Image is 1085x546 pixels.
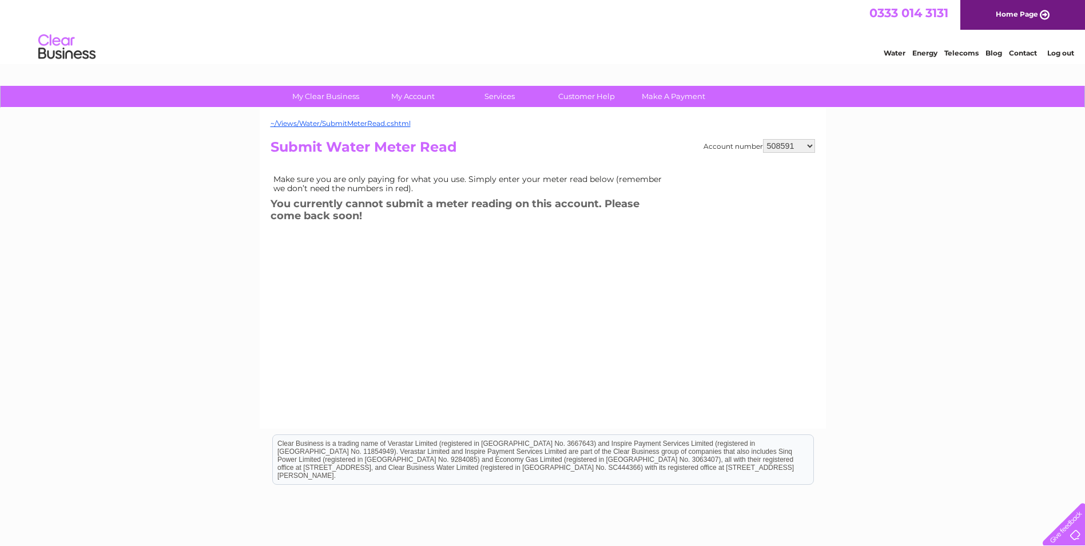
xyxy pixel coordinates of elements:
[271,139,815,161] h2: Submit Water Meter Read
[1047,49,1074,57] a: Log out
[944,49,979,57] a: Telecoms
[539,86,634,107] a: Customer Help
[912,49,937,57] a: Energy
[884,49,905,57] a: Water
[452,86,547,107] a: Services
[271,172,671,196] td: Make sure you are only paying for what you use. Simply enter your meter read below (remember we d...
[273,6,813,56] div: Clear Business is a trading name of Verastar Limited (registered in [GEOGRAPHIC_DATA] No. 3667643...
[869,6,948,20] a: 0333 014 3131
[704,139,815,153] div: Account number
[271,196,671,227] h3: You currently cannot submit a meter reading on this account. Please come back soon!
[279,86,373,107] a: My Clear Business
[365,86,460,107] a: My Account
[1009,49,1037,57] a: Contact
[38,30,96,65] img: logo.png
[271,119,411,128] a: ~/Views/Water/SubmitMeterRead.cshtml
[626,86,721,107] a: Make A Payment
[985,49,1002,57] a: Blog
